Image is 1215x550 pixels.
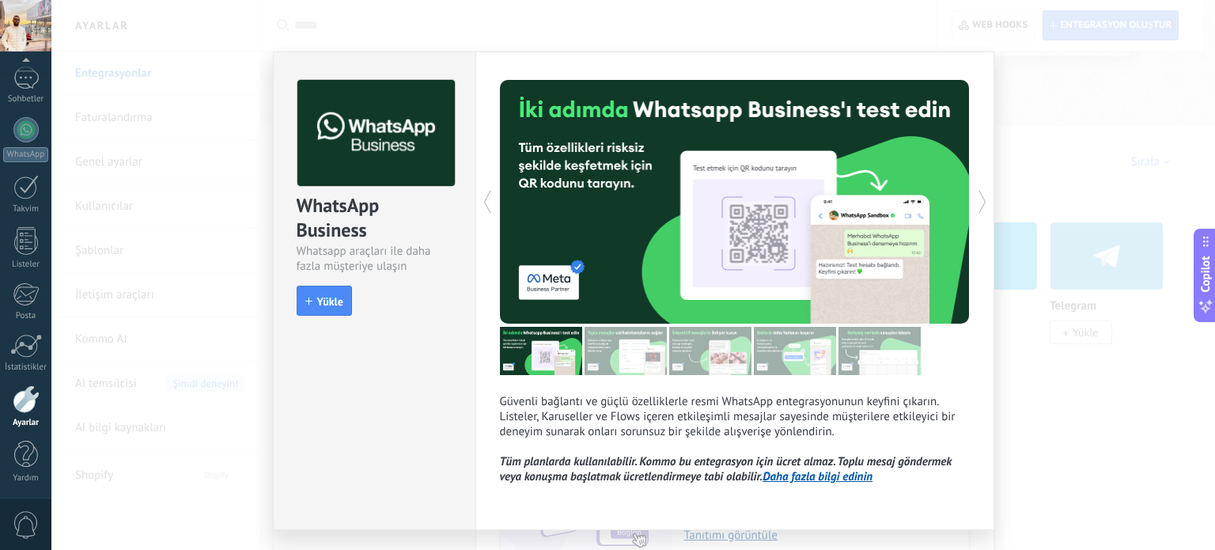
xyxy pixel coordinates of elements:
[297,80,455,187] img: logo_main.png
[297,193,452,244] div: WhatsApp Business
[763,469,872,484] a: Daha fazla bilgi edinin
[3,260,49,270] div: Listeler
[3,94,49,104] div: Sohbetler
[669,327,751,375] img: tour_image_0f1e59625d2f4fc0c45950a102090c7d.png
[500,394,970,484] p: Güvenli bağlantı ve güçlü özelliklerle resmi WhatsApp entegrasyonunun keyfini çıkarın. Listeler, ...
[585,327,667,375] img: tour_image_4cf3133d457851d409e54334b894b889.png
[3,311,49,321] div: Posta
[3,204,49,214] div: Takvim
[1198,256,1213,292] span: Copilot
[3,362,49,373] div: İstatistikler
[297,244,452,274] div: Whatsapp araçları ile daha fazla müşteriye ulaşın
[500,454,952,484] i: Tüm planlarda kullanılabilir. Kommo bu entegrasyon için ücret almaz. Toplu mesaj göndermek veya k...
[838,327,921,375] img: tour_image_201135555fccb9c34fe2a6e93c0ccdfc.png
[3,473,49,484] div: Yardım
[3,147,48,162] div: WhatsApp
[500,327,582,375] img: tour_image_e7de69ed23066802e2692ffa59536f14.png
[3,418,49,428] div: Ayarlar
[317,296,343,307] span: Yükle
[297,286,352,316] button: Yükle
[754,327,836,375] img: tour_image_95f44ed9aa49f2cd2e553fc4ea9c391f.png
